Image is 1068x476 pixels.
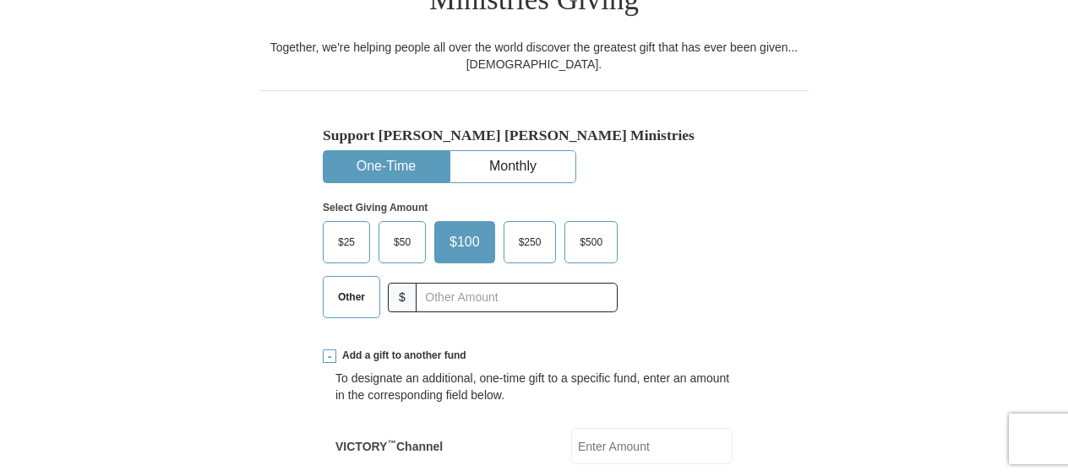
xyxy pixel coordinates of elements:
span: Add a gift to another fund [336,349,466,363]
span: $25 [330,230,363,255]
div: Together, we're helping people all over the world discover the greatest gift that has ever been g... [259,39,809,73]
span: Other [330,284,373,310]
input: Enter Amount [571,428,733,464]
span: $50 [385,230,419,255]
span: $250 [510,230,550,255]
span: $500 [571,230,611,255]
sup: ™ [387,438,396,448]
label: VICTORY Channel [335,438,443,455]
span: $ [388,283,417,312]
button: One-Time [324,151,449,182]
div: To designate an additional, one-time gift to a specific fund, enter an amount in the correspondin... [335,370,733,403]
h5: Support [PERSON_NAME] [PERSON_NAME] Ministries [323,127,745,144]
input: Other Amount [416,283,618,312]
span: $100 [441,230,488,255]
button: Monthly [450,151,575,182]
strong: Select Giving Amount [323,202,428,214]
